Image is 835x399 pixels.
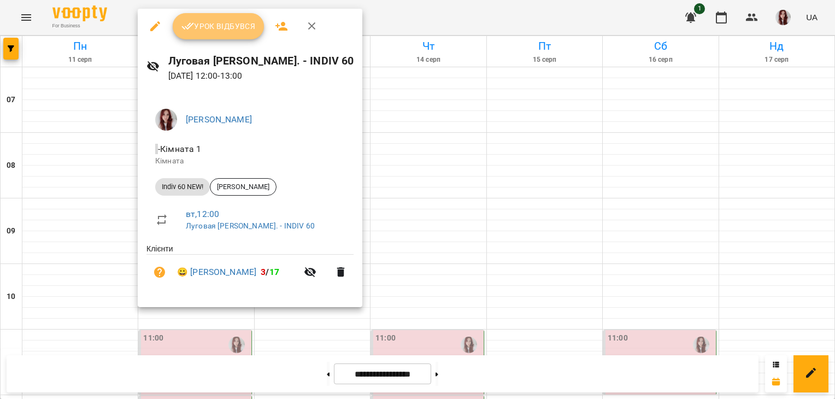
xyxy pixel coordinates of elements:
[186,221,315,230] a: Луговая [PERSON_NAME]. - INDIV 60
[146,243,354,294] ul: Клієнти
[155,144,204,154] span: - Кімната 1
[186,114,252,125] a: [PERSON_NAME]
[177,266,256,279] a: 😀 [PERSON_NAME]
[146,259,173,285] button: Візит ще не сплачено. Додати оплату?
[155,182,210,192] span: Indiv 60 NEW!
[155,109,177,131] img: 7cd808451856f5ed132125de41ddf209.jpg
[168,69,354,83] p: [DATE] 12:00 - 13:00
[168,52,354,69] h6: Луговая [PERSON_NAME]. - INDIV 60
[261,267,279,277] b: /
[181,20,256,33] span: Урок відбувся
[173,13,264,39] button: Урок відбувся
[261,267,266,277] span: 3
[210,182,276,192] span: [PERSON_NAME]
[210,178,277,196] div: [PERSON_NAME]
[186,209,219,219] a: вт , 12:00
[155,156,345,167] p: Кімната
[269,267,279,277] span: 17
